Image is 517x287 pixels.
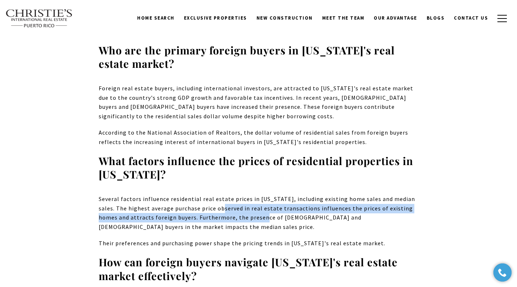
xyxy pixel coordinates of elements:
[99,255,398,283] strong: How can foreign buyers navigate [US_STATE]'s real estate market effectively?
[252,11,317,25] a: New Construction
[427,15,445,21] span: Blogs
[184,15,247,21] span: Exclusive Properties
[257,15,313,21] span: New Construction
[99,129,408,145] span: According to the National Association of Realtors, the dollar volume of residential sales from fo...
[374,15,417,21] span: Our Advantage
[493,8,512,29] button: button
[99,43,395,71] strong: Who are the primary foreign buyers in [US_STATE]'s real estate market?
[99,239,385,247] span: Their preferences and purchasing power shape the pricing trends in [US_STATE]'s real estate market.
[317,11,369,25] a: Meet the Team
[179,11,252,25] a: Exclusive Properties
[422,11,450,25] a: Blogs
[454,15,488,21] span: Contact Us
[132,11,179,25] a: Home Search
[449,11,493,25] a: Contact Us
[99,85,413,120] span: Foreign real estate buyers, including international investors, are attracted to [US_STATE]'s real...
[5,9,73,28] img: Christie's International Real Estate text transparent background
[369,11,422,25] a: Our Advantage
[99,154,413,181] strong: What factors influence the prices of residential properties in [US_STATE]?
[99,195,415,230] span: Several factors influence residential real estate prices in [US_STATE], including existing home s...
